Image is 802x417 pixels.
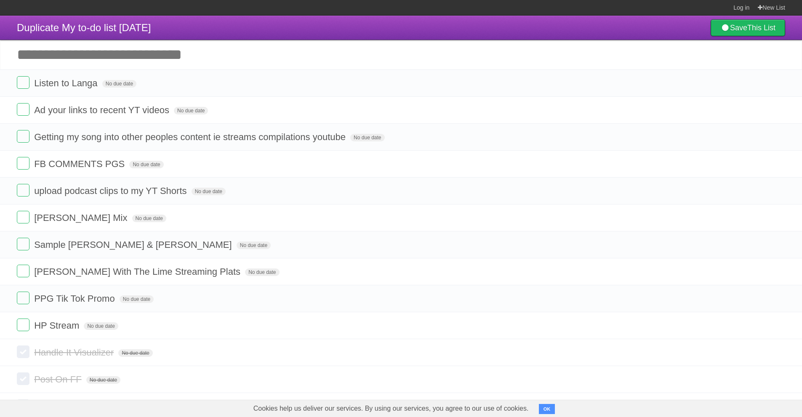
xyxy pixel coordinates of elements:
span: No due date [86,376,120,384]
span: No due date [102,80,136,88]
span: No due date [350,134,384,141]
span: [PERSON_NAME] Mix [34,212,129,223]
span: No due date [84,322,118,330]
span: No due date [132,215,166,222]
span: No due date [192,188,226,195]
label: Done [17,130,29,143]
span: No due date [129,161,163,168]
span: Listen to Langa [34,78,99,88]
span: FB COMMENTS PGS [34,159,127,169]
button: OK [539,404,555,414]
label: Done [17,292,29,304]
label: Done [17,345,29,358]
label: Done [17,76,29,89]
span: No due date [245,268,279,276]
label: Done [17,157,29,170]
span: upload podcast clips to my YT Shorts [34,186,189,196]
label: Done [17,211,29,223]
b: This List [747,24,775,32]
label: Done [17,399,29,412]
span: Getting my song into other peoples content ie streams compilations youtube [34,132,348,142]
a: SaveThis List [711,19,785,36]
span: Cookies help us deliver our services. By using our services, you agree to our use of cookies. [245,400,537,417]
label: Done [17,103,29,116]
span: No due date [118,349,152,357]
label: Done [17,184,29,197]
label: Done [17,238,29,250]
span: Sample [PERSON_NAME] & [PERSON_NAME] [34,239,234,250]
span: Ad your links to recent YT videos [34,105,171,115]
span: No due date [120,295,154,303]
span: No due date [237,242,271,249]
label: Done [17,319,29,331]
span: Handle It Visualizer [34,347,116,358]
span: Duplicate My to-do list [DATE] [17,22,151,33]
span: Post On FF [34,374,83,385]
label: Done [17,265,29,277]
span: PPG Tik Tok Promo [34,293,117,304]
span: HP Stream [34,320,81,331]
span: No due date [174,107,208,114]
label: Done [17,372,29,385]
span: [PERSON_NAME] With The Lime Streaming Plats [34,266,242,277]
